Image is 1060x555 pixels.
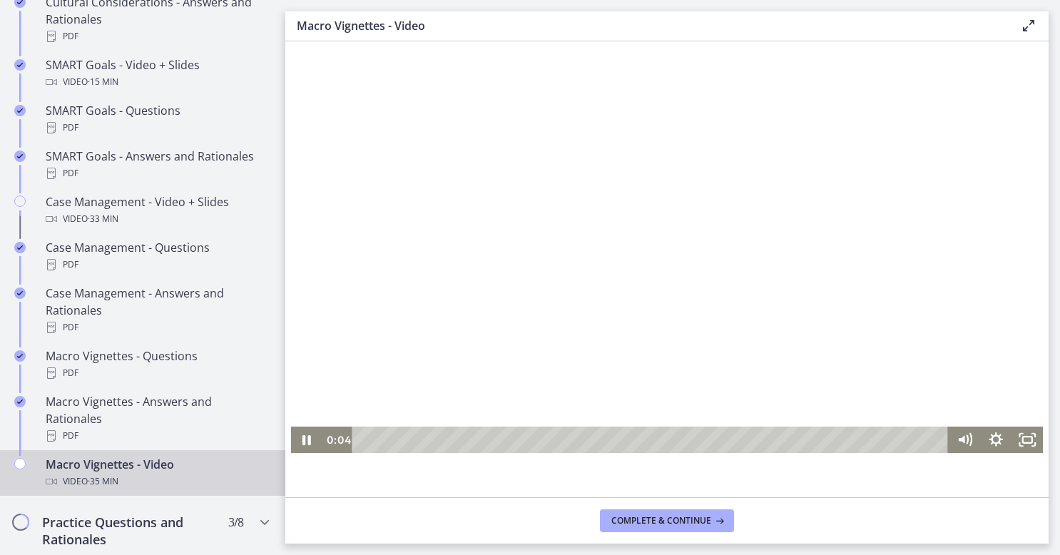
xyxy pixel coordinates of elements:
span: · 35 min [88,473,118,490]
div: PDF [46,165,268,182]
div: Macro Vignettes - Answers and Rationales [46,393,268,444]
div: PDF [46,119,268,136]
span: · 33 min [88,210,118,228]
button: Show settings menu [695,385,726,412]
div: PDF [46,28,268,45]
button: Fullscreen [726,385,758,412]
button: Complete & continue [600,509,734,532]
div: Video [46,210,268,228]
div: Case Management - Answers and Rationales [46,285,268,336]
i: Completed [14,396,26,407]
i: Completed [14,287,26,299]
i: Completed [14,105,26,116]
i: Completed [14,350,26,362]
div: Macro Vignettes - Video [46,456,268,490]
div: PDF [46,256,268,273]
span: 3 / 8 [228,514,243,531]
i: Completed [14,242,26,253]
iframe: Video Lesson [285,41,1049,494]
span: · 15 min [88,73,118,91]
div: Video [46,73,268,91]
div: SMART Goals - Answers and Rationales [46,148,268,182]
i: Completed [14,59,26,71]
div: Case Management - Questions [46,239,268,273]
button: Mute [664,385,695,412]
div: Video [46,473,268,490]
div: Macro Vignettes - Questions [46,347,268,382]
div: PDF [46,427,268,444]
div: Case Management - Video + Slides [46,193,268,228]
span: Complete & continue [611,515,711,526]
div: PDF [46,319,268,336]
h2: Practice Questions and Rationales [42,514,216,548]
div: SMART Goals - Video + Slides [46,56,268,91]
i: Completed [14,151,26,162]
div: PDF [46,365,268,382]
div: SMART Goals - Questions [46,102,268,136]
h3: Macro Vignettes - Video [297,17,997,34]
